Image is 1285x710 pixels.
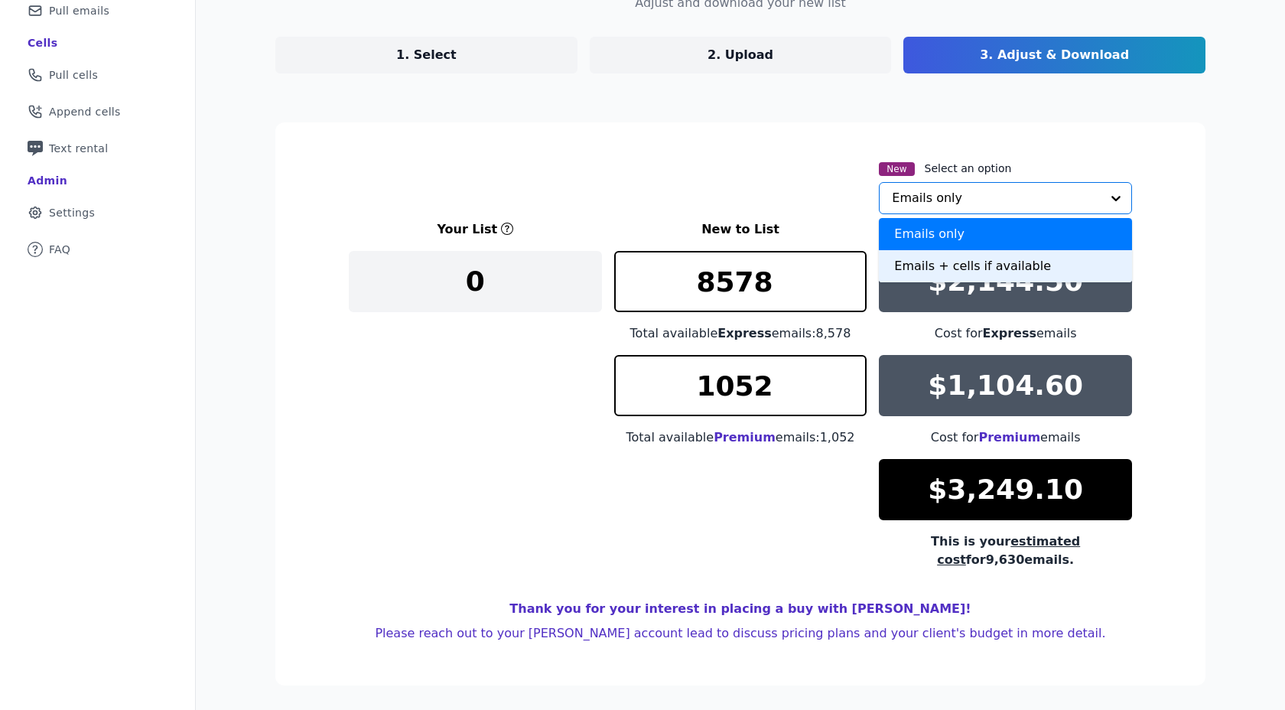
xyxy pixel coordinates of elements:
[12,58,183,92] a: Pull cells
[12,95,183,129] a: Append cells
[714,430,776,445] span: Premium
[49,242,70,257] span: FAQ
[28,173,67,188] div: Admin
[614,220,867,239] h3: New to List
[12,196,183,230] a: Settings
[983,326,1037,340] span: Express
[466,266,485,297] p: 0
[49,141,109,156] span: Text rental
[879,250,1132,282] div: Emails + cells if available
[437,220,497,239] h3: Your List
[396,46,457,64] p: 1. Select
[879,162,914,176] span: New
[12,132,183,165] a: Text rental
[980,46,1129,64] p: 3. Adjust & Download
[879,428,1132,447] div: Cost for emails
[925,161,1012,176] label: Select an option
[879,324,1132,343] div: Cost for emails
[978,430,1040,445] span: Premium
[717,326,772,340] span: Express
[375,624,1105,643] h4: Please reach out to your [PERSON_NAME] account lead to discuss pricing plans and your client's bu...
[879,532,1132,569] div: This is your for 9,630 emails.
[708,46,773,64] p: 2. Upload
[49,104,121,119] span: Append cells
[614,428,867,447] div: Total available emails: 1,052
[275,37,577,73] a: 1. Select
[49,205,95,220] span: Settings
[903,37,1205,73] a: 3. Adjust & Download
[590,37,892,73] a: 2. Upload
[12,233,183,266] a: FAQ
[49,3,109,18] span: Pull emails
[614,324,867,343] div: Total available emails: 8,578
[928,370,1083,401] p: $1,104.60
[509,600,971,618] h4: Thank you for your interest in placing a buy with [PERSON_NAME]!
[28,35,57,50] div: Cells
[49,67,98,83] span: Pull cells
[928,474,1083,505] p: $3,249.10
[879,218,1132,250] div: Emails only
